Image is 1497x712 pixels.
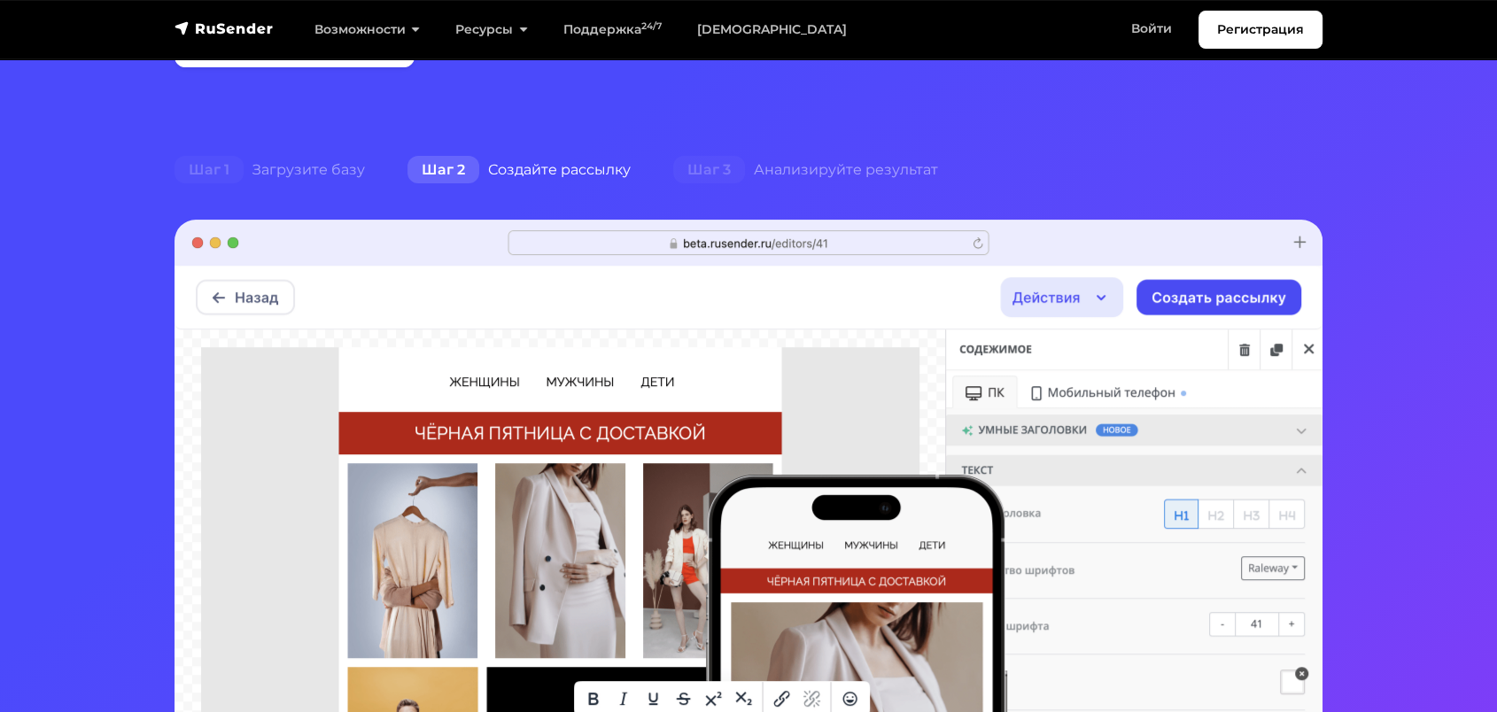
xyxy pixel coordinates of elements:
[407,156,479,184] span: Шаг 2
[641,20,662,32] sup: 24/7
[1198,11,1322,49] a: Регистрация
[652,152,959,188] div: Анализируйте результат
[297,12,438,48] a: Возможности
[386,152,652,188] div: Создайте рассылку
[438,12,545,48] a: Ресурсы
[175,156,244,184] span: Шаг 1
[546,12,679,48] a: Поддержка24/7
[175,19,274,37] img: RuSender
[679,12,865,48] a: [DEMOGRAPHIC_DATA]
[1113,11,1190,47] a: Войти
[673,156,745,184] span: Шаг 3
[153,152,386,188] div: Загрузите базу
